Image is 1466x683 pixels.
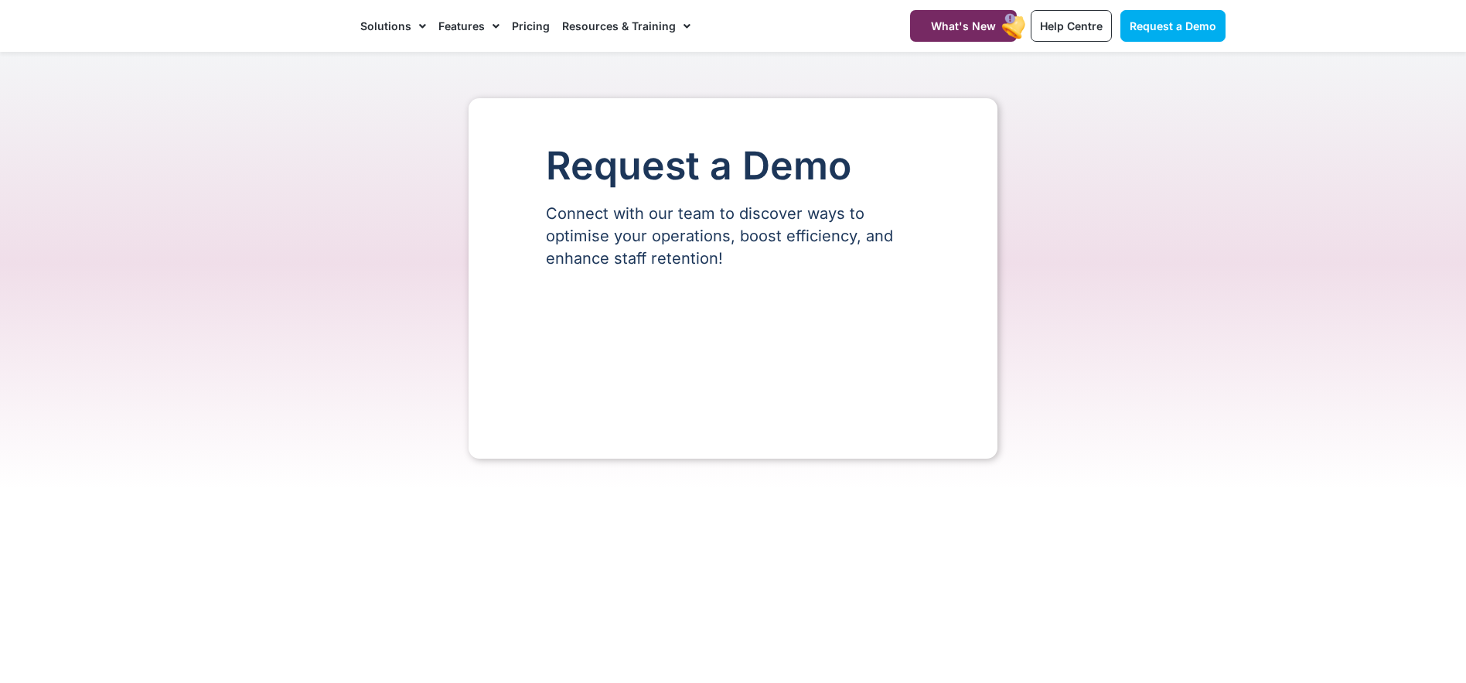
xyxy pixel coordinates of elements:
[240,15,345,38] img: CareMaster Logo
[1031,10,1112,42] a: Help Centre
[546,145,920,187] h1: Request a Demo
[546,296,920,412] iframe: Form 0
[1040,19,1103,32] span: Help Centre
[910,10,1017,42] a: What's New
[1120,10,1226,42] a: Request a Demo
[931,19,996,32] span: What's New
[546,203,920,270] p: Connect with our team to discover ways to optimise your operations, boost efficiency, and enhance...
[1130,19,1216,32] span: Request a Demo
[240,621,1226,646] h2: Thank you for trusting CareMaster with supporting your business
